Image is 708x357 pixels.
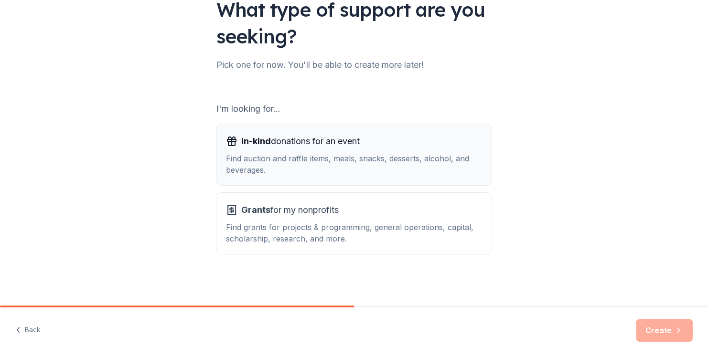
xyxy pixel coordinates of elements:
div: Find auction and raffle items, meals, snacks, desserts, alcohol, and beverages. [226,153,482,176]
div: Pick one for now. You'll be able to create more later! [216,57,492,73]
button: In-kinddonations for an eventFind auction and raffle items, meals, snacks, desserts, alcohol, and... [216,124,492,185]
button: Grantsfor my nonprofitsFind grants for projects & programming, general operations, capital, schol... [216,193,492,254]
span: for my nonprofits [241,202,339,218]
button: Back [15,320,41,340]
span: donations for an event [241,134,360,149]
div: Find grants for projects & programming, general operations, capital, scholarship, research, and m... [226,221,482,244]
div: I'm looking for... [216,101,492,116]
span: Grants [241,205,270,215]
span: In-kind [241,136,271,146]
